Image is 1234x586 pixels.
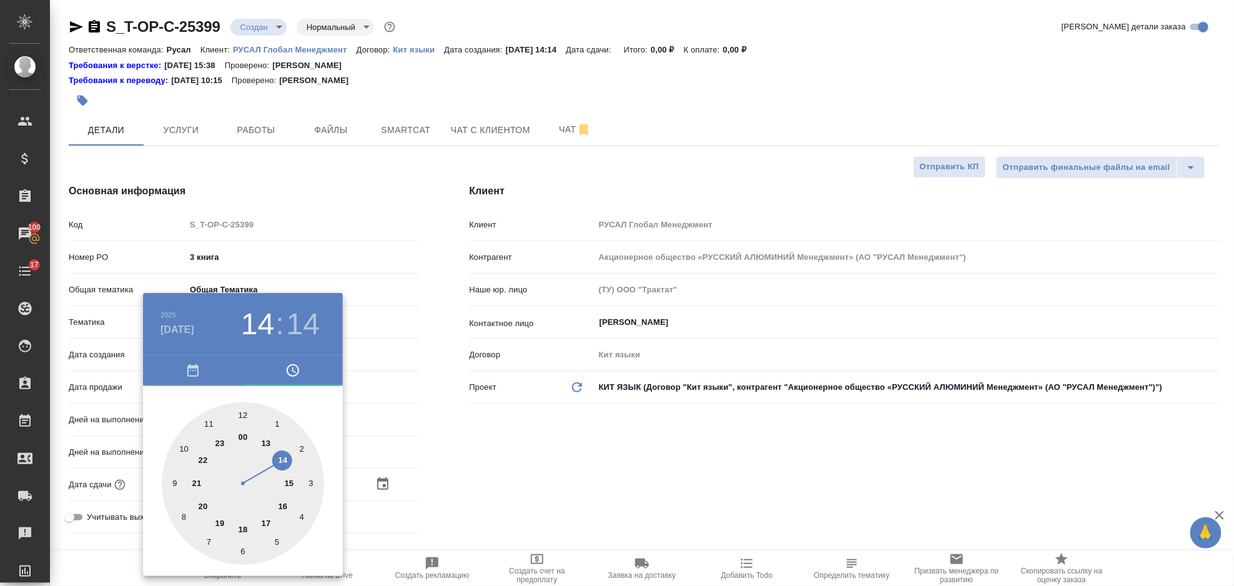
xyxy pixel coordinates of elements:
button: 14 [241,307,274,342]
button: 14 [287,307,320,342]
h3: : [275,307,284,342]
button: 2025 [160,311,176,319]
button: [DATE] [160,322,194,337]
